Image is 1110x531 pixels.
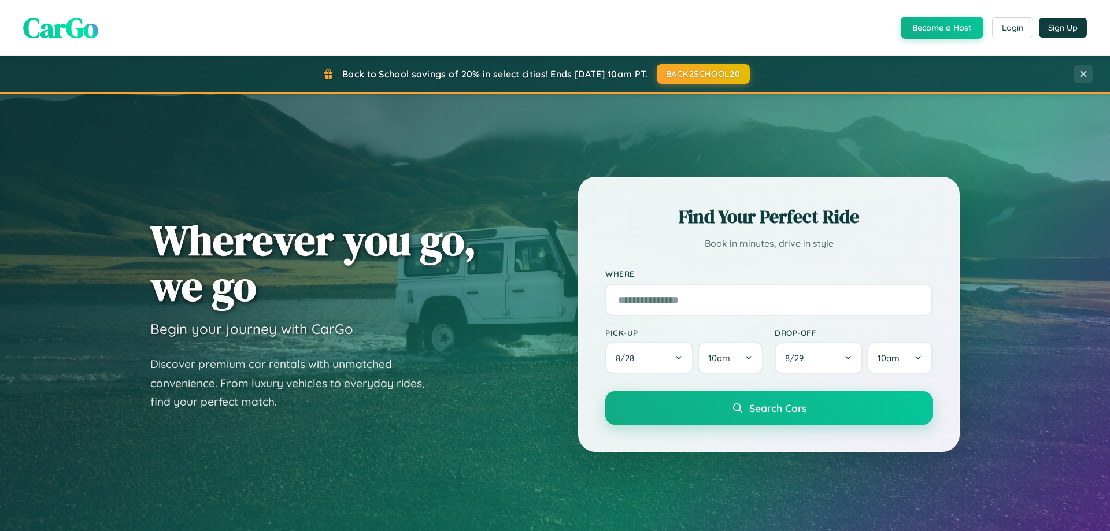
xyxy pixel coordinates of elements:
span: Search Cars [749,402,806,414]
button: 10am [867,342,933,374]
button: Login [992,17,1033,38]
span: 10am [708,352,730,363]
label: Where [605,269,933,279]
span: 10am [878,352,900,363]
label: Drop-off [775,328,933,337]
h1: Wherever you go, we go [150,217,476,309]
p: Discover premium car rentals with unmatched convenience. From luxury vehicles to everyday rides, ... [150,355,439,411]
button: 8/29 [775,342,863,374]
button: Sign Up [1039,18,1087,38]
h3: Begin your journey with CarGo [150,320,353,337]
button: 8/28 [605,342,693,374]
button: Become a Host [901,17,983,39]
label: Pick-up [605,328,763,337]
button: BACK2SCHOOL20 [657,64,750,84]
button: 10am [698,342,763,374]
span: 8 / 28 [616,352,640,363]
span: Back to School savings of 20% in select cities! Ends [DATE] 10am PT. [342,68,647,80]
h2: Find Your Perfect Ride [605,204,933,229]
p: Book in minutes, drive in style [605,235,933,252]
span: CarGo [23,9,98,47]
button: Search Cars [605,391,933,425]
span: 8 / 29 [785,352,809,363]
